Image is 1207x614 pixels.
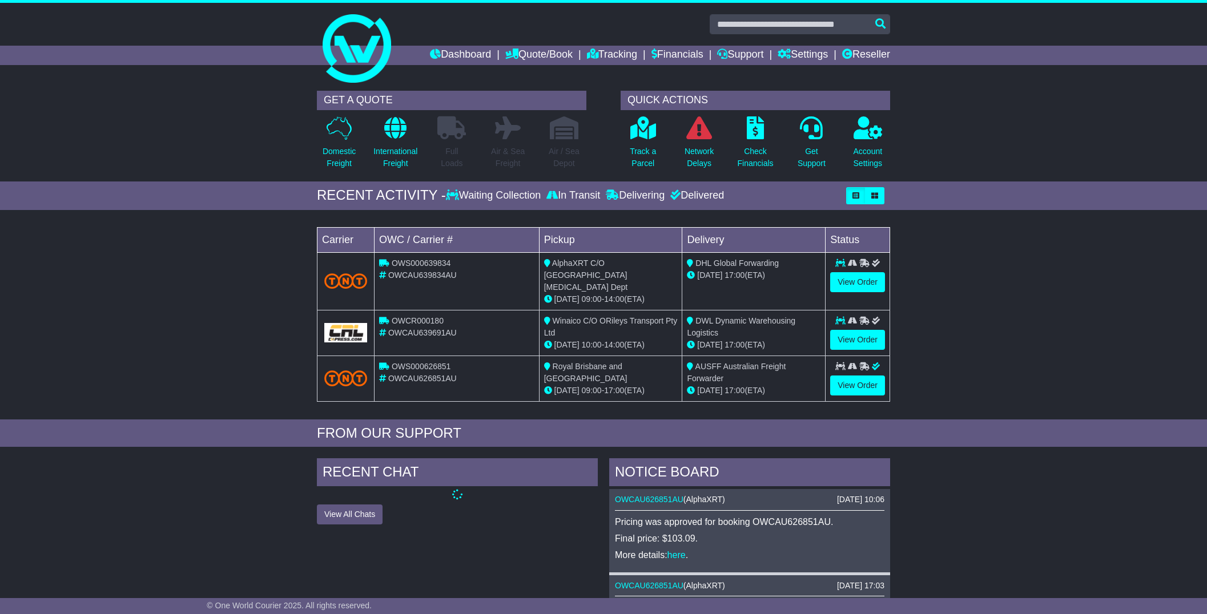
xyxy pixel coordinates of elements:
[615,495,683,504] a: OWCAU626851AU
[317,425,890,442] div: FROM OUR SUPPORT
[695,258,779,268] span: DHL Global Forwarding
[615,533,884,544] p: Final price: $103.09.
[539,227,682,252] td: Pickup
[615,581,884,591] div: ( )
[554,340,580,349] span: [DATE]
[687,385,820,397] div: (ETA)
[615,581,683,590] a: OWCAU626851AU
[388,328,457,337] span: OWCAU639691AU
[854,146,883,169] p: Account Settings
[615,495,884,504] div: ( )
[373,116,418,176] a: InternationalFreight
[324,273,367,289] img: TNT_Domestic.png
[582,294,602,304] span: 09:00
[687,362,786,383] span: AUSFF Australian Freight Forwarder
[322,116,356,176] a: DomesticFreight
[430,46,491,65] a: Dashboard
[388,270,457,280] span: OWCAU639834AU
[324,370,367,386] img: TNT_Domestic.png
[505,46,573,65] a: Quote/Book
[615,516,884,527] p: Pricing was approved for booking OWCAU626851AU.
[686,581,723,590] span: AlphaXRT
[317,187,446,204] div: RECENT ACTIVITY -
[324,323,367,342] img: GetCarrierServiceLogo
[604,340,624,349] span: 14:00
[725,340,745,349] span: 17:00
[738,146,774,169] p: Check Financials
[446,189,544,202] div: Waiting Collection
[667,189,724,202] div: Delivered
[375,227,540,252] td: OWC / Carrier #
[686,495,723,504] span: AlphaXRT
[582,340,602,349] span: 10:00
[630,146,656,169] p: Track a Parcel
[797,116,826,176] a: GetSupport
[544,258,628,292] span: AlphaXRT C/O [GEOGRAPHIC_DATA] [MEDICAL_DATA] Dept
[837,495,884,504] div: [DATE] 10:06
[587,46,637,65] a: Tracking
[207,601,372,610] span: © One World Courier 2025. All rights reserved.
[725,270,745,280] span: 17:00
[317,458,598,489] div: RECENT CHAT
[687,339,820,351] div: (ETA)
[544,316,678,337] span: Winaico C/O ORileys Transport Pty Ltd
[544,339,678,351] div: - (ETA)
[842,46,890,65] a: Reseller
[717,46,763,65] a: Support
[604,294,624,304] span: 14:00
[682,227,826,252] td: Delivery
[629,116,657,176] a: Track aParcel
[437,146,466,169] p: Full Loads
[837,581,884,591] div: [DATE] 17:03
[317,91,586,110] div: GET A QUOTE
[685,146,714,169] p: Network Delays
[582,386,602,395] span: 09:00
[317,504,383,524] button: View All Chats
[830,330,885,350] a: View Order
[388,374,457,383] span: OWCAU626851AU
[621,91,890,110] div: QUICK ACTIONS
[544,293,678,305] div: - (ETA)
[737,116,774,176] a: CheckFinancials
[554,386,580,395] span: [DATE]
[544,189,603,202] div: In Transit
[392,362,451,371] span: OWS000626851
[697,340,722,349] span: [DATE]
[778,46,828,65] a: Settings
[830,272,885,292] a: View Order
[798,146,826,169] p: Get Support
[651,46,703,65] a: Financials
[684,116,714,176] a: NetworkDelays
[549,146,580,169] p: Air / Sea Depot
[544,385,678,397] div: - (ETA)
[667,550,686,560] a: here
[604,386,624,395] span: 17:00
[697,270,722,280] span: [DATE]
[609,458,890,489] div: NOTICE BOARD
[830,375,885,395] a: View Order
[615,550,884,560] p: More details: .
[392,258,451,268] span: OWS000639834
[373,146,417,169] p: International Freight
[687,316,795,337] span: DWL Dynamic Warehousing Logistics
[826,227,890,252] td: Status
[491,146,525,169] p: Air & Sea Freight
[554,294,580,304] span: [DATE]
[392,316,444,325] span: OWCR000180
[544,362,627,383] span: Royal Brisbane and [GEOGRAPHIC_DATA]
[853,116,883,176] a: AccountSettings
[317,227,375,252] td: Carrier
[697,386,722,395] span: [DATE]
[687,269,820,281] div: (ETA)
[323,146,356,169] p: Domestic Freight
[725,386,745,395] span: 17:00
[603,189,667,202] div: Delivering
